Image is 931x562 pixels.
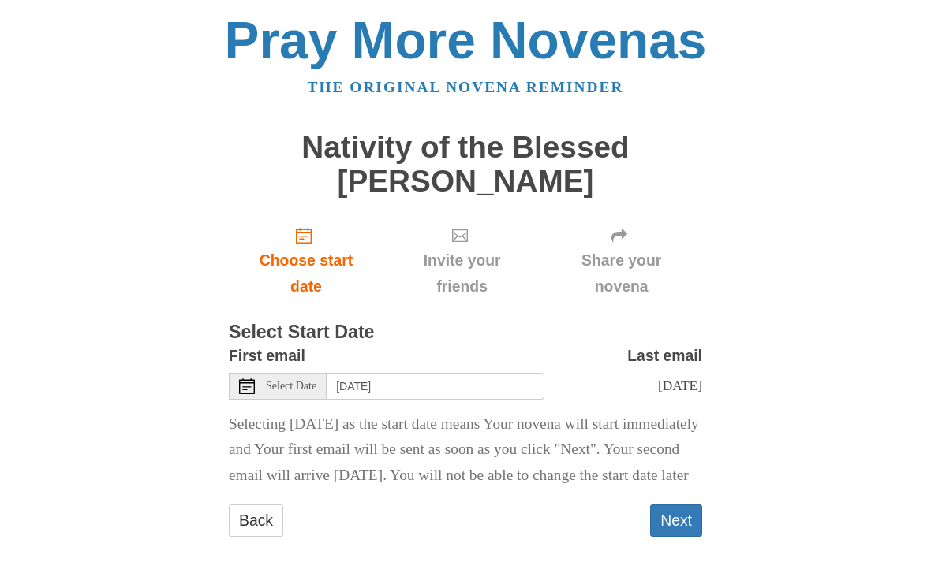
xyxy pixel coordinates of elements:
span: [DATE] [658,378,702,393]
p: Selecting [DATE] as the start date means Your novena will start immediately and Your first email ... [229,411,702,489]
span: Select Date [266,381,316,392]
div: Click "Next" to confirm your start date first. [540,214,702,307]
span: Choose start date [245,248,368,300]
a: The original novena reminder [308,79,624,95]
a: Choose start date [229,214,383,307]
button: Next [650,504,702,537]
div: Click "Next" to confirm your start date first. [383,214,540,307]
input: Use the arrow keys to pick a date [327,373,544,400]
a: Pray More Novenas [225,11,707,69]
h3: Select Start Date [229,322,702,343]
span: Share your novena [556,248,686,300]
h1: Nativity of the Blessed [PERSON_NAME] [229,131,702,198]
label: Last email [627,343,702,369]
a: Back [229,504,283,537]
label: First email [229,343,305,369]
span: Invite your friends [399,248,525,300]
